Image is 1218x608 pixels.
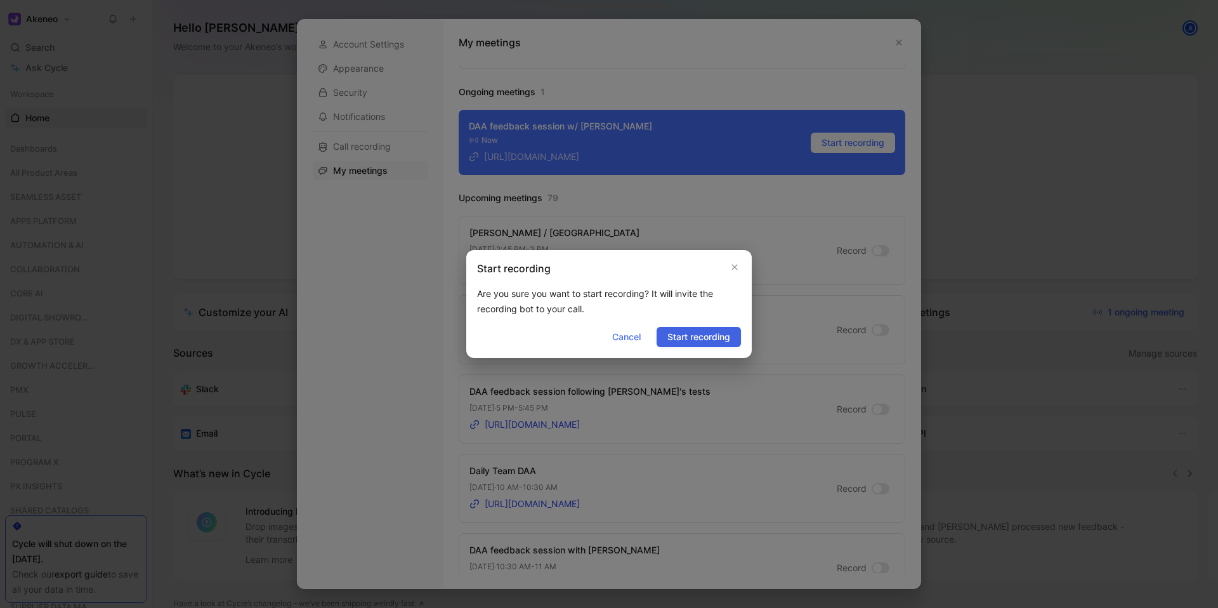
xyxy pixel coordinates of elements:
[477,286,741,317] div: Are you sure you want to start recording? It will invite the recording bot to your call.
[612,329,641,345] span: Cancel
[667,329,730,345] span: Start recording
[657,327,741,347] button: Start recording
[601,327,652,347] button: Cancel
[477,261,551,276] h2: Start recording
